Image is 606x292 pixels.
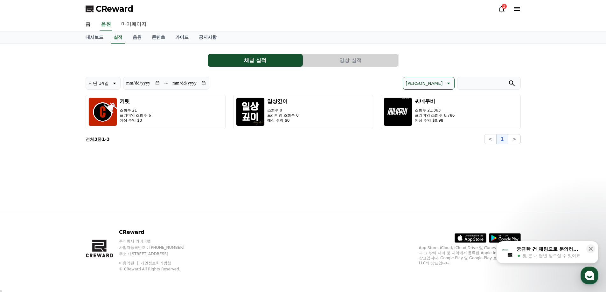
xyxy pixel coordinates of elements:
[107,137,110,142] strong: 3
[415,98,455,105] h3: 씨네무비
[111,31,125,44] a: 실적
[86,77,121,90] button: 지난 14일
[484,134,497,144] button: <
[498,5,505,13] a: 2
[381,95,521,129] button: 씨네무비 조회수 21,363 프리미엄 조회수 6,786 예상 수익 $0.98
[86,95,226,129] button: 커릿 조회수 21 프리미엄 조회수 6 예상 수익 $0
[267,113,299,118] p: 프리미엄 조회수 0
[42,201,82,217] a: 대화
[233,95,373,129] button: 일상깊이 조회수 0 프리미엄 조회수 0 예상 수익 $0
[303,54,398,67] button: 영상 실적
[120,98,151,105] h3: 커릿
[116,18,152,31] a: 마이페이지
[119,228,197,236] p: CReward
[80,18,96,31] a: 홈
[20,211,24,216] span: 홈
[267,108,299,113] p: 조회수 0
[86,136,110,142] p: 전체 중 -
[415,113,455,118] p: 프리미엄 조회수 6,786
[94,137,98,142] strong: 3
[119,261,139,265] a: 이용약관
[415,118,455,123] p: 예상 수익 $0.98
[267,118,299,123] p: 예상 수익 $0
[403,77,454,90] button: [PERSON_NAME]
[96,4,133,14] span: CReward
[120,113,151,118] p: 프리미엄 조회수 6
[100,18,112,31] a: 음원
[119,245,197,250] p: 사업자등록번호 : [PHONE_NUMBER]
[497,134,508,144] button: 1
[406,79,442,88] p: [PERSON_NAME]
[194,31,222,44] a: 공지사항
[120,118,151,123] p: 예상 수익 $0
[119,239,197,244] p: 주식회사 와이피랩
[2,201,42,217] a: 홈
[120,108,151,113] p: 조회수 21
[82,201,122,217] a: 설정
[128,31,147,44] a: 음원
[508,134,520,144] button: >
[88,79,109,88] p: 지난 14일
[98,211,106,216] span: 설정
[419,245,521,266] p: App Store, iCloud, iCloud Drive 및 iTunes Store는 미국과 그 밖의 나라 및 지역에서 등록된 Apple Inc.의 서비스 상표입니다. Goo...
[208,54,303,67] button: 채널 실적
[502,4,507,9] div: 2
[267,98,299,105] h3: 일상깊이
[170,31,194,44] a: 가이드
[164,79,168,87] p: ~
[415,108,455,113] p: 조회수 21,363
[80,31,108,44] a: 대시보드
[384,98,412,126] img: 씨네무비
[58,211,66,216] span: 대화
[147,31,170,44] a: 콘텐츠
[102,137,105,142] strong: 1
[88,98,117,126] img: 커릿
[119,251,197,256] p: 주소 : [STREET_ADDRESS]
[86,4,133,14] a: CReward
[119,267,197,272] p: © CReward All Rights Reserved.
[236,98,265,126] img: 일상깊이
[141,261,171,265] a: 개인정보처리방침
